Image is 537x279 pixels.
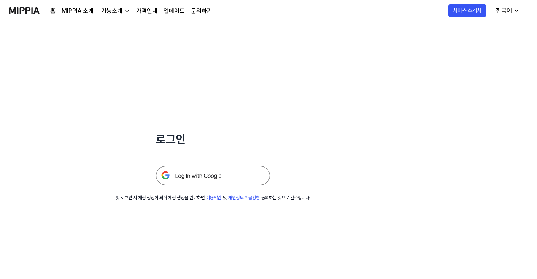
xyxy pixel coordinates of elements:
button: 한국어 [490,3,524,18]
a: 문의하기 [191,6,212,16]
div: 한국어 [494,6,513,15]
img: down [124,8,130,14]
button: 서비스 소개서 [448,4,486,17]
a: 가격안내 [136,6,157,16]
a: 이용약관 [206,195,221,200]
a: MIPPIA 소개 [62,6,94,16]
a: 개인정보 취급방침 [228,195,260,200]
div: 기능소개 [100,6,124,16]
h1: 로그인 [156,131,270,148]
img: 구글 로그인 버튼 [156,166,270,185]
a: 업데이트 [164,6,185,16]
a: 홈 [50,6,56,16]
div: 첫 로그인 시 계정 생성이 되며 계정 생성을 완료하면 및 동의하는 것으로 간주합니다. [116,194,310,201]
button: 기능소개 [100,6,130,16]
